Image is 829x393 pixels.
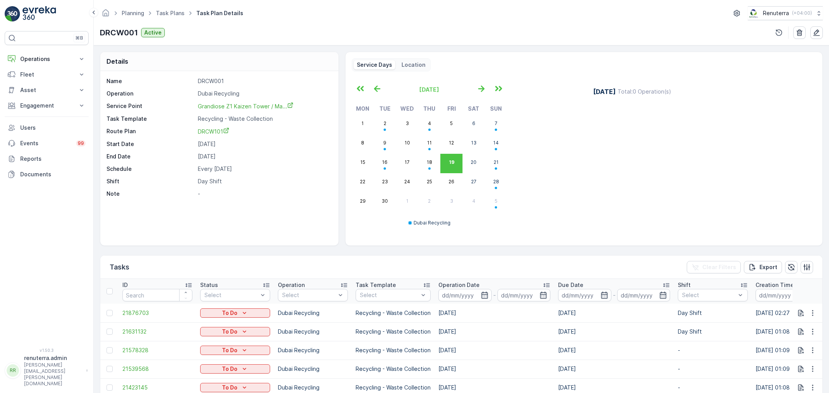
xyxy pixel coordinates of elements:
[462,134,485,154] button: September 13, 2025
[440,154,462,173] button: September 19, 2025
[495,120,497,126] abbr: September 7, 2025
[462,154,485,173] button: September 20, 2025
[278,281,305,289] p: Operation
[20,102,73,110] p: Engagement
[5,6,20,22] img: logo
[198,103,293,110] span: Grandiose Z1 Kaizen Tower / Ma...
[222,328,237,336] p: To Do
[200,327,270,336] button: To Do
[678,281,691,289] p: Shift
[20,155,86,163] p: Reports
[763,9,789,17] p: Renuterra
[5,354,89,387] button: RRrenuterra.admin[PERSON_NAME][EMAIL_ADDRESS][PERSON_NAME][DOMAIN_NAME]
[5,120,89,136] a: Users
[406,198,408,204] abbr: October 1, 2025
[198,90,330,97] p: Dubai Recycling
[352,115,374,134] button: September 1, 2025
[449,179,454,184] abbr: September 26, 2025
[106,102,195,110] p: Service Point
[427,179,432,184] abbr: September 25, 2025
[20,124,86,132] p: Users
[493,179,499,184] abbr: September 28, 2025
[401,61,426,69] p: Location
[361,120,364,126] abbr: September 1, 2025
[702,263,736,271] p: Clear Filters
[428,198,431,204] abbr: October 2, 2025
[122,309,192,317] span: 21876703
[396,115,418,134] button: September 3, 2025
[678,346,748,354] p: -
[106,115,195,123] p: Task Template
[5,136,89,151] a: Events99
[485,115,507,134] button: September 7, 2025
[106,77,195,85] p: Name
[204,291,258,299] p: Select
[678,309,748,317] p: Day Shift
[471,140,476,146] abbr: September 13, 2025
[379,105,391,112] abbr: Tuesday
[748,6,823,20] button: Renuterra(+04:00)
[198,190,330,198] p: -
[682,291,736,299] p: Select
[122,328,192,336] span: 21631132
[468,105,479,112] abbr: Saturday
[356,281,396,289] p: Task Template
[122,365,192,373] a: 21539568
[5,151,89,167] a: Reports
[554,360,674,378] td: [DATE]
[462,193,485,212] button: October 4, 2025
[222,365,237,373] p: To Do
[200,308,270,318] button: To Do
[352,173,374,193] button: September 22, 2025
[5,67,89,82] button: Fleet
[198,128,229,135] span: DRCW101
[485,154,507,173] button: September 21, 2025
[593,87,616,96] p: [DATE]
[23,6,56,22] img: logo_light-DOdMpM7g.png
[282,291,336,299] p: Select
[462,115,485,134] button: September 6, 2025
[418,115,440,134] button: September 4, 2025
[100,27,138,38] p: DRCW001
[678,384,748,391] p: -
[418,134,440,154] button: September 11, 2025
[400,105,414,112] abbr: Wednesday
[106,347,113,353] div: Toggle Row Selected
[435,304,554,322] td: [DATE]
[678,365,748,373] p: -
[20,71,73,78] p: Fleet
[386,81,473,98] button: [DATE]
[352,154,374,173] button: September 15, 2025
[360,159,365,165] abbr: September 15, 2025
[462,173,485,193] button: September 27, 2025
[356,384,431,391] p: Recycling - Waste Collection
[382,198,388,204] abbr: September 30, 2025
[278,384,348,391] p: Dubai Recycling
[106,165,195,173] p: Schedule
[485,193,507,212] button: October 5, 2025
[122,346,192,354] span: 21578328
[198,177,330,185] p: Day Shift
[687,261,741,273] button: Clear Filters
[357,61,392,69] p: Service Days
[450,120,453,126] abbr: September 5, 2025
[792,10,812,16] p: ( +04:00 )
[485,173,507,193] button: September 28, 2025
[374,193,396,212] button: September 30, 2025
[356,346,431,354] p: Recycling - Waste Collection
[383,140,386,146] abbr: September 9, 2025
[222,384,237,391] p: To Do
[472,120,475,126] abbr: September 6, 2025
[419,86,439,93] span: [DATE]
[440,193,462,212] button: October 3, 2025
[618,88,671,96] p: Total : 0 Operation(s)
[471,159,476,165] abbr: September 20, 2025
[493,140,499,146] abbr: September 14, 2025
[5,98,89,113] button: Engagement
[278,365,348,373] p: Dubai Recycling
[278,309,348,317] p: Dubai Recycling
[156,10,185,16] a: Task Plans
[438,289,492,301] input: dd/mm/yyyy
[440,134,462,154] button: September 12, 2025
[200,383,270,392] button: To Do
